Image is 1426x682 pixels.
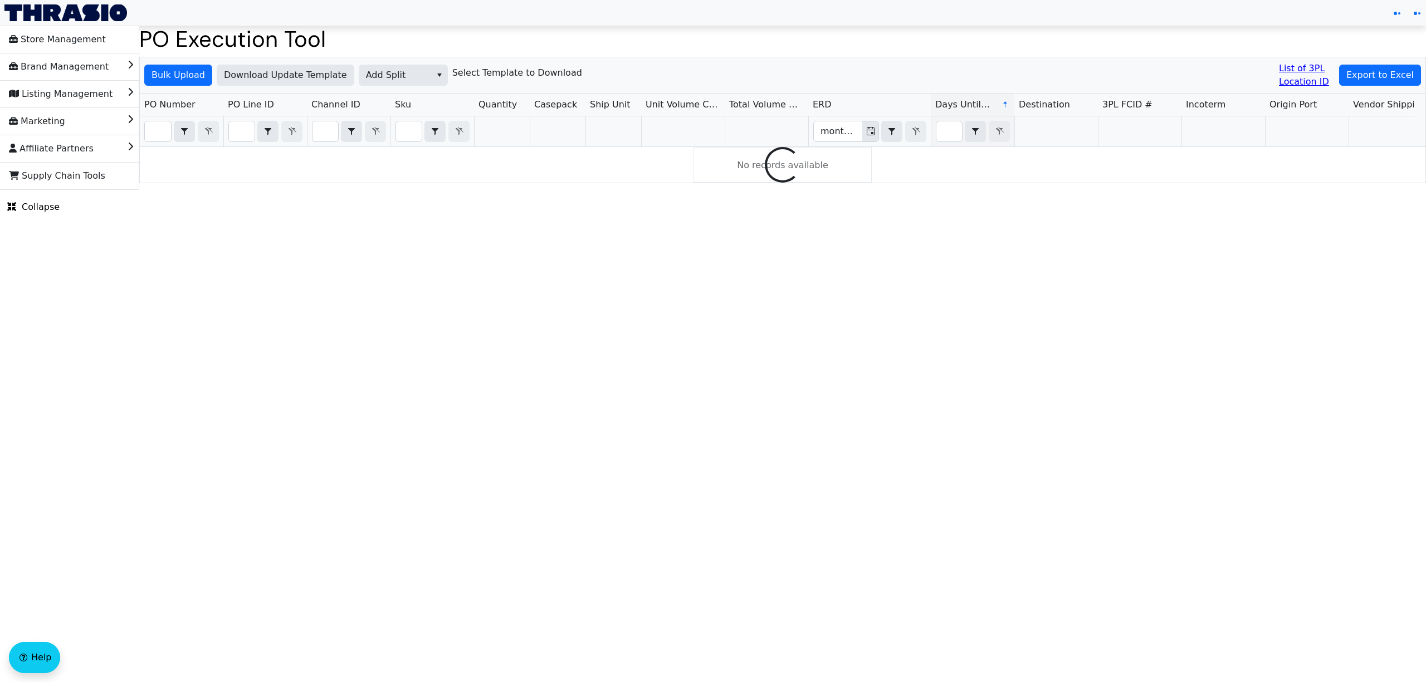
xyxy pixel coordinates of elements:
[9,167,105,185] span: Supply Chain Tools
[396,121,422,141] input: Filter
[341,121,362,142] span: Choose Operator
[936,121,962,141] input: Filter
[814,121,862,141] input: Filter
[145,121,171,141] input: Filter
[1102,98,1152,111] span: 3PL FCID #
[965,121,986,142] span: Choose Operator
[862,121,878,141] button: Toggle calendar
[9,31,106,48] span: Store Management
[140,116,223,147] th: Filter
[1339,65,1421,86] button: Export to Excel
[390,116,474,147] th: Filter
[174,121,194,141] button: select
[311,98,360,111] span: Channel ID
[1186,98,1225,111] span: Incoterm
[144,65,212,86] button: Bulk Upload
[7,200,60,214] span: Collapse
[229,121,255,141] input: Filter
[307,116,390,147] th: Filter
[152,68,205,82] span: Bulk Upload
[257,121,279,142] span: Choose Operator
[9,58,109,76] span: Brand Management
[1279,62,1335,89] a: List of 3PL Location ID
[425,121,445,141] button: select
[882,121,902,141] button: select
[366,68,424,82] span: Add Split
[808,116,931,147] th: Filter
[9,85,113,103] span: Listing Management
[224,68,347,82] span: Download Update Template
[312,121,338,141] input: Filter
[217,65,354,86] button: Download Update Template
[1269,98,1317,111] span: Origin Port
[646,98,720,111] span: Unit Volume CBM
[341,121,362,141] button: select
[431,65,447,85] button: select
[590,98,631,111] span: Ship Unit
[139,26,1426,52] h1: PO Execution Tool
[1346,68,1414,82] span: Export to Excel
[534,98,577,111] span: Casepack
[1019,98,1070,111] span: Destination
[452,67,582,78] h6: Select Template to Download
[729,98,804,111] span: Total Volume CBM
[144,98,196,111] span: PO Number
[478,98,517,111] span: Quantity
[931,116,1014,147] th: Filter
[223,116,307,147] th: Filter
[228,98,274,111] span: PO Line ID
[31,651,51,664] span: Help
[881,121,902,142] span: Choose Operator
[965,121,985,141] button: select
[424,121,446,142] span: Choose Operator
[4,4,127,21] img: Thrasio Logo
[174,121,195,142] span: Choose Operator
[258,121,278,141] button: select
[935,98,993,111] span: Days Until ERD
[9,642,60,673] button: Help floatingactionbutton
[9,112,65,130] span: Marketing
[395,98,411,111] span: Sku
[813,98,832,111] span: ERD
[9,140,94,158] span: Affiliate Partners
